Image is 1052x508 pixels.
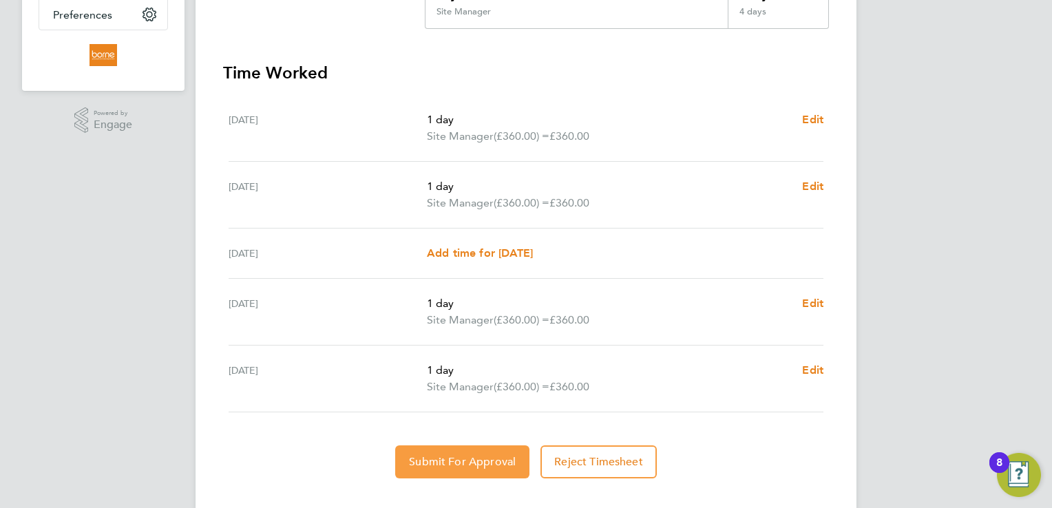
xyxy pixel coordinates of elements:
a: Go to home page [39,44,168,66]
span: Site Manager [427,379,494,395]
p: 1 day [427,295,791,312]
span: £360.00 [549,196,589,209]
a: Add time for [DATE] [427,245,533,262]
div: [DATE] [229,178,427,211]
h3: Time Worked [223,62,829,84]
span: (£360.00) = [494,313,549,326]
span: Add time for [DATE] [427,246,533,260]
span: (£360.00) = [494,129,549,142]
a: Edit [802,295,823,312]
div: 8 [996,463,1002,480]
span: Powered by [94,107,132,119]
span: Edit [802,113,823,126]
div: Site Manager [436,6,491,17]
span: Reject Timesheet [554,455,643,469]
span: £360.00 [549,129,589,142]
span: Site Manager [427,195,494,211]
span: £360.00 [549,380,589,393]
a: Edit [802,112,823,128]
button: Submit For Approval [395,445,529,478]
div: [DATE] [229,362,427,395]
div: 4 days [728,6,828,28]
span: (£360.00) = [494,380,549,393]
div: [DATE] [229,245,427,262]
div: [DATE] [229,295,427,328]
span: Site Manager [427,128,494,145]
span: Preferences [53,8,112,21]
span: £360.00 [549,313,589,326]
span: Submit For Approval [409,455,516,469]
a: Edit [802,178,823,195]
div: [DATE] [229,112,427,145]
button: Reject Timesheet [540,445,657,478]
span: Engage [94,119,132,131]
span: (£360.00) = [494,196,549,209]
img: borneltd-logo-retina.png [90,44,116,66]
a: Edit [802,362,823,379]
p: 1 day [427,178,791,195]
p: 1 day [427,112,791,128]
span: Edit [802,297,823,310]
button: Open Resource Center, 8 new notifications [997,453,1041,497]
span: Site Manager [427,312,494,328]
span: Edit [802,180,823,193]
p: 1 day [427,362,791,379]
span: Edit [802,363,823,377]
a: Powered byEngage [74,107,133,134]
